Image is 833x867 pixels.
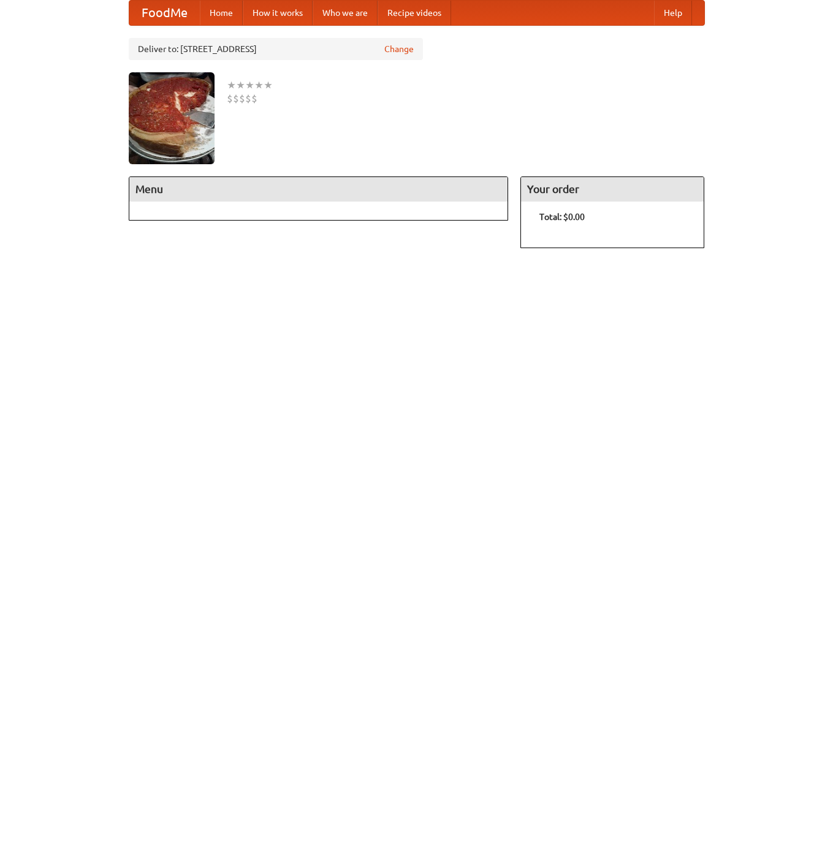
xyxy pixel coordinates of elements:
img: angular.jpg [129,72,215,164]
li: $ [251,92,257,105]
li: $ [233,92,239,105]
a: How it works [243,1,313,25]
li: ★ [236,78,245,92]
a: Home [200,1,243,25]
a: Recipe videos [378,1,451,25]
a: Help [654,1,692,25]
li: ★ [245,78,254,92]
h4: Your order [521,177,704,202]
a: FoodMe [129,1,200,25]
li: ★ [264,78,273,92]
li: $ [239,92,245,105]
a: Change [384,43,414,55]
li: ★ [227,78,236,92]
b: Total: $0.00 [539,212,585,222]
li: $ [245,92,251,105]
li: ★ [254,78,264,92]
h4: Menu [129,177,508,202]
li: $ [227,92,233,105]
div: Deliver to: [STREET_ADDRESS] [129,38,423,60]
a: Who we are [313,1,378,25]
